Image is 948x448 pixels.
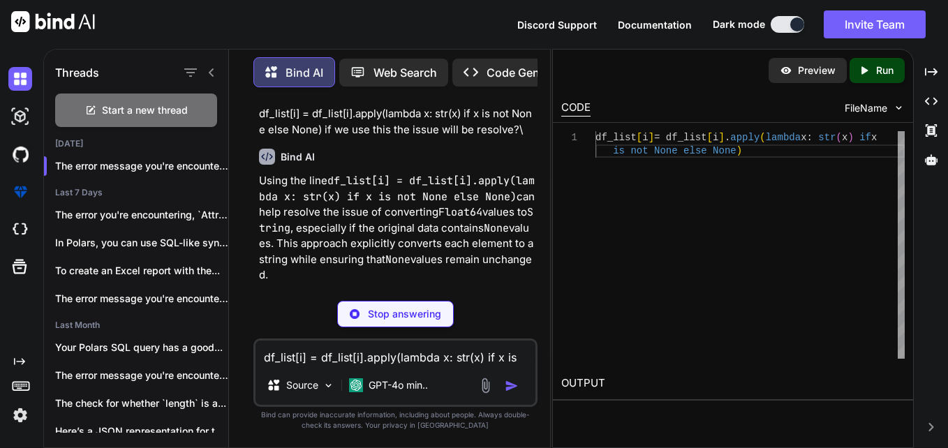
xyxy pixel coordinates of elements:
h1: Threads [55,64,99,81]
span: x [871,132,877,143]
h2: [DATE] [44,138,228,149]
p: The check for whether `length` is a... [55,396,228,410]
span: ] [648,132,653,143]
p: The error message you're encountering indicates that... [55,368,228,382]
p: Run [876,64,894,77]
p: To create an Excel report with the... [55,264,228,278]
code: Float64 [438,205,482,219]
h2: Last 7 Days [44,187,228,198]
span: [ [706,132,712,143]
span: Discord Support [517,19,597,31]
img: settings [8,403,32,427]
h2: OUTPUT [553,367,913,400]
button: Documentation [618,17,692,32]
span: FileName [845,101,887,115]
img: attachment [477,378,494,394]
span: x [801,132,806,143]
p: Code Generator [487,64,571,81]
span: ) [736,145,741,156]
p: Source [286,378,318,392]
p: GPT-4o min.. [369,378,428,392]
code: df_list[i] = df_list[i].apply(lambda x: str(x) if x is not None else None) [259,174,535,204]
span: . [725,132,730,143]
p: Here’s a JSON representation for the `row_number`... [55,424,228,438]
span: not [630,145,648,156]
span: Start a new thread [102,103,188,117]
img: premium [8,180,32,204]
img: Bind AI [11,11,95,32]
p: Using the line can help resolve the issue of converting values to , especially if the original da... [259,173,535,283]
img: icon [505,379,519,393]
span: lambda [765,132,800,143]
div: CODE [561,100,591,117]
img: githubDark [8,142,32,166]
span: ( [836,132,841,143]
img: cloudideIcon [8,218,32,241]
div: 1 [561,131,577,144]
p: df_list[i] = df_list[i].apply(lambda x: str(x) if x is not None else None) if we use this the iss... [259,106,535,137]
img: darkAi-studio [8,105,32,128]
p: Stop answering [368,307,441,321]
span: None [713,145,736,156]
p: In Polars, you can use SQL-like syntax... [55,236,228,250]
img: chevron down [893,102,905,114]
img: Pick Models [323,380,334,391]
p: Preview [798,64,836,77]
h6: Bind AI [281,150,315,164]
img: preview [780,64,792,77]
h2: Last Month [44,320,228,331]
span: None [654,145,678,156]
code: String [259,205,533,235]
span: str [818,132,836,143]
button: Invite Team [824,10,926,38]
p: Bind can provide inaccurate information, including about people. Always double-check its answers.... [253,410,538,431]
span: apply [730,132,760,143]
span: i [713,132,718,143]
span: [ [637,132,642,143]
span: is [613,145,625,156]
span: ) [847,132,853,143]
p: Web Search [373,64,437,81]
span: else [683,145,707,156]
span: ] [718,132,724,143]
span: Dark mode [713,17,765,31]
button: Discord Support [517,17,597,32]
img: darkChat [8,67,32,91]
p: Your Polars SQL query has a good... [55,341,228,354]
code: None [385,253,410,267]
p: Bind AI [286,64,323,81]
span: i [642,132,648,143]
span: x [842,132,847,143]
img: GPT-4o mini [349,378,363,392]
p: The error message you're encountering in... [55,159,228,173]
span: : [806,132,812,143]
p: However, there are a few considerations to keep in mind: [259,289,535,320]
span: ( [760,132,765,143]
code: None [484,221,509,235]
p: The error you're encountering, `AttributeError: 'str' object... [55,208,228,222]
p: The error message you're encountering indicates that... [55,292,228,306]
span: df_list [595,132,637,143]
span: Documentation [618,19,692,31]
span: if [859,132,871,143]
span: = df_list [654,132,707,143]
